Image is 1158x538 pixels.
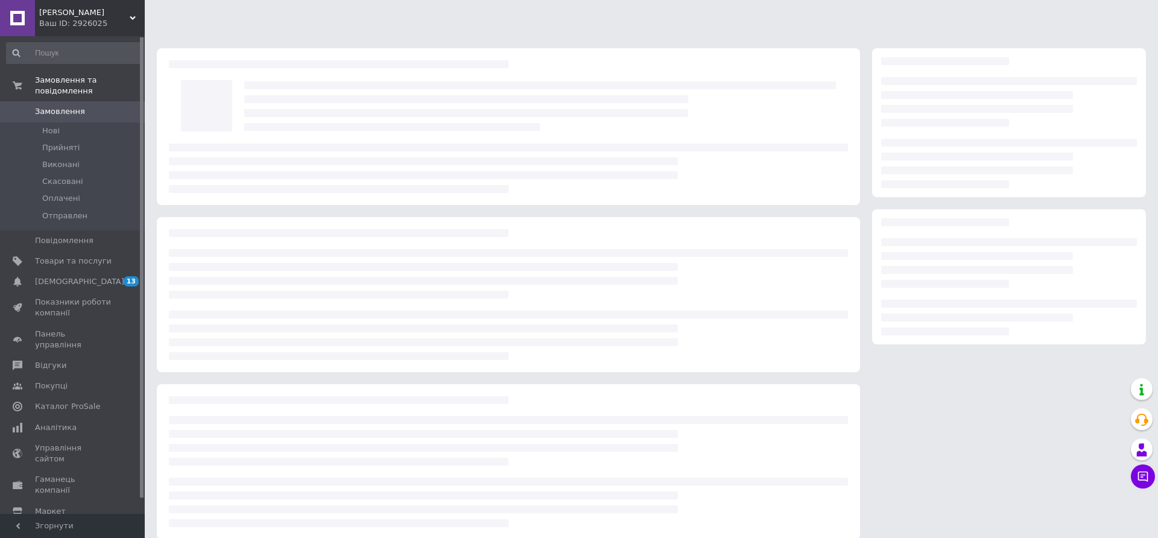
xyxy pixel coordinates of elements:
[35,329,112,350] span: Панель управління
[35,381,68,391] span: Покупці
[42,193,80,204] span: Оплачені
[35,297,112,318] span: Показники роботи компанії
[35,443,112,464] span: Управління сайтом
[124,276,139,286] span: 13
[35,276,124,287] span: [DEMOGRAPHIC_DATA]
[42,210,87,221] span: Отправлен
[35,360,66,371] span: Відгуки
[35,106,85,117] span: Замовлення
[39,18,145,29] div: Ваш ID: 2926025
[35,256,112,267] span: Товари та послуги
[35,235,93,246] span: Повідомлення
[35,401,100,412] span: Каталог ProSale
[35,75,145,97] span: Замовлення та повідомлення
[35,474,112,496] span: Гаманець компанії
[42,142,80,153] span: Прийняті
[35,422,77,433] span: Аналітика
[42,176,83,187] span: Скасовані
[42,125,60,136] span: Нові
[6,42,142,64] input: Пошук
[35,506,66,517] span: Маркет
[1131,464,1155,489] button: Чат з покупцем
[39,7,130,18] span: ФОП Давиденко М. М.
[42,159,80,170] span: Виконані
